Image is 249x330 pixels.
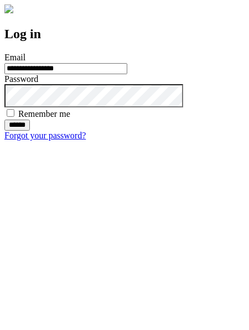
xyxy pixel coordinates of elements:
a: Forgot your password? [4,131,86,140]
img: logo-4e3dc11c47720685a147b03b5a06dd966a58ff35d612b21f08c02c0306f2b779.png [4,4,13,13]
label: Email [4,53,25,62]
label: Remember me [18,109,70,118]
label: Password [4,74,38,84]
h2: Log in [4,27,245,42]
